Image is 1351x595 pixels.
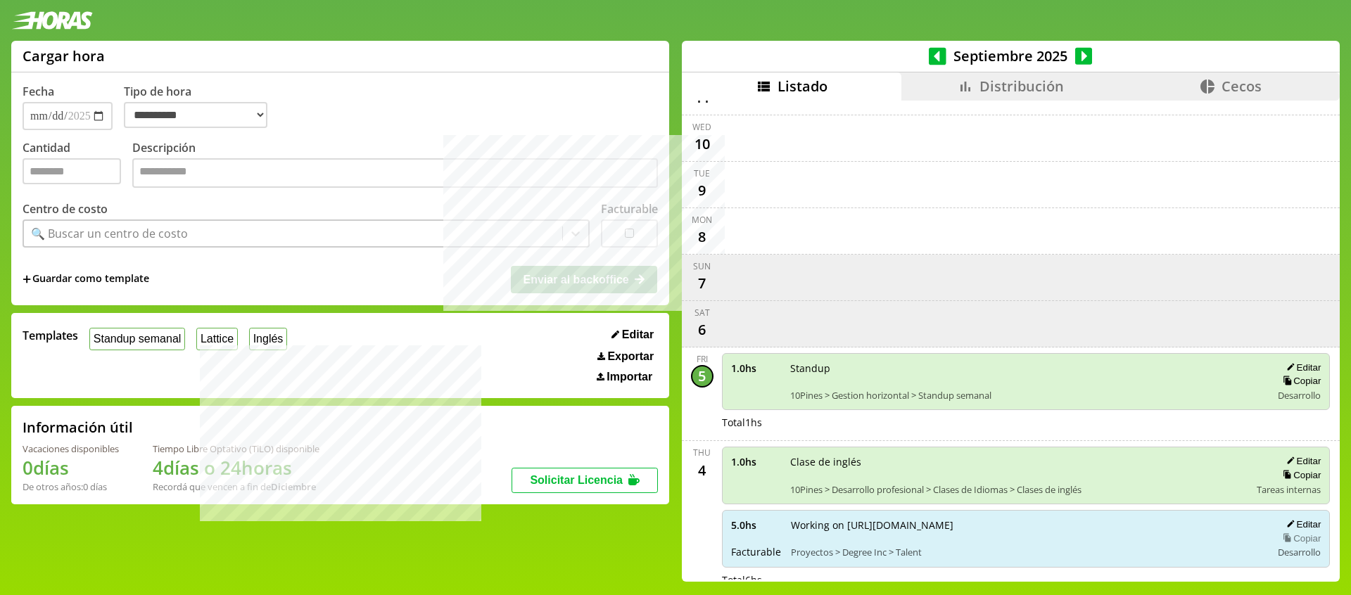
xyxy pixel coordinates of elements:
[1282,362,1321,373] button: Editar
[694,307,710,319] div: Sat
[23,271,31,287] span: +
[530,474,623,486] span: Solicitar Licencia
[196,328,238,350] button: Lattice
[23,455,119,480] h1: 0 días
[731,362,780,375] span: 1.0 hs
[23,480,119,493] div: De otros años: 0 días
[153,455,319,480] h1: 4 días o 24 horas
[23,201,108,217] label: Centro de costo
[1282,455,1321,467] button: Editar
[249,328,287,350] button: Inglés
[89,328,185,350] button: Standup semanal
[691,459,713,481] div: 4
[23,418,133,437] h2: Información útil
[693,447,711,459] div: Thu
[23,271,149,287] span: +Guardar como template
[790,455,1248,468] span: Clase de inglés
[153,480,319,493] div: Recordá que vencen a fin de
[512,468,658,493] button: Solicitar Licencia
[132,158,658,188] textarea: Descripción
[1279,532,1321,544] button: Copiar
[31,226,188,241] div: 🔍 Buscar un centro de costo
[607,328,658,342] button: Editar
[691,226,713,248] div: 8
[1279,469,1321,481] button: Copiar
[622,328,654,341] span: Editar
[601,201,658,217] label: Facturable
[731,455,780,468] span: 1.0 hs
[1257,483,1321,496] span: Tareas internas
[693,260,711,272] div: Sun
[731,545,781,558] span: Facturable
[692,121,711,133] div: Wed
[778,77,827,96] span: Listado
[23,46,105,65] h1: Cargar hora
[1279,375,1321,387] button: Copiar
[593,350,658,364] button: Exportar
[691,133,713,155] div: 10
[790,483,1248,496] span: 10Pines > Desarrollo profesional > Clases de Idiomas > Clases de inglés
[1282,518,1321,530] button: Editar
[23,442,119,455] div: Vacaciones disponibles
[23,84,54,99] label: Fecha
[694,167,710,179] div: Tue
[691,179,713,202] div: 9
[691,319,713,341] div: 6
[124,84,279,130] label: Tipo de hora
[697,353,708,365] div: Fri
[691,272,713,295] div: 7
[23,328,78,343] span: Templates
[23,158,121,184] input: Cantidad
[791,546,1262,558] span: Proyectos > Degree Inc > Talent
[153,442,319,455] div: Tiempo Libre Optativo (TiLO) disponible
[1278,546,1321,558] span: Desarrollo
[271,480,316,493] b: Diciembre
[722,573,1331,587] div: Total 6 hs
[607,371,652,383] span: Importar
[124,102,267,128] select: Tipo de hora
[682,101,1340,580] div: scrollable content
[1222,77,1262,96] span: Cecos
[790,362,1262,375] span: Standup
[979,77,1064,96] span: Distribución
[791,518,1262,532] span: Working on [URL][DOMAIN_NAME]
[692,214,712,226] div: Mon
[722,416,1331,429] div: Total 1 hs
[607,350,654,363] span: Exportar
[1278,389,1321,402] span: Desarrollo
[132,140,658,191] label: Descripción
[946,46,1075,65] span: Septiembre 2025
[691,365,713,388] div: 5
[23,140,132,191] label: Cantidad
[11,11,93,30] img: logotipo
[790,389,1262,402] span: 10Pines > Gestion horizontal > Standup semanal
[731,518,781,532] span: 5.0 hs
